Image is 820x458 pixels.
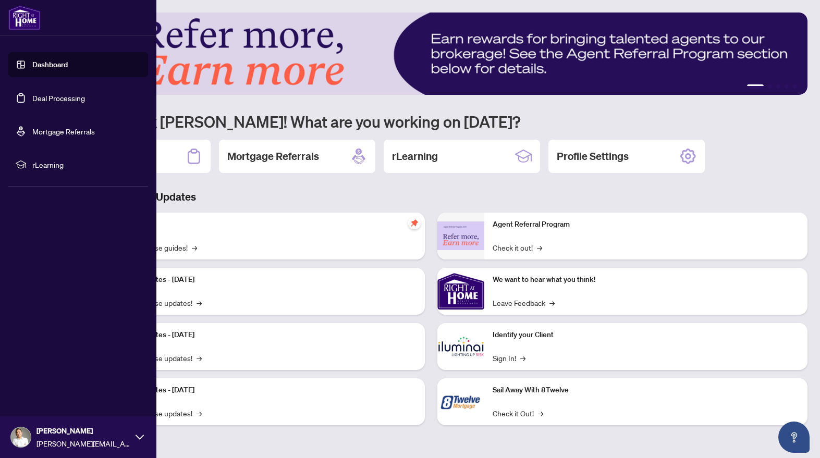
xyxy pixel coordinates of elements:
img: Agent Referral Program [437,221,484,250]
p: Sail Away With 8Twelve [493,385,800,396]
img: Identify your Client [437,323,484,370]
span: → [197,407,202,419]
span: rLearning [32,159,141,170]
p: Self-Help [109,219,417,230]
img: Sail Away With 8Twelve [437,378,484,425]
span: [PERSON_NAME] [36,425,130,437]
button: Open asap [778,422,810,453]
p: Identify your Client [493,329,800,341]
span: → [537,242,542,253]
img: logo [8,5,41,30]
span: → [197,297,202,308]
h2: Mortgage Referrals [227,149,319,164]
p: Platform Updates - [DATE] [109,329,417,341]
span: → [520,352,525,364]
p: Platform Updates - [DATE] [109,385,417,396]
button: 2 [768,84,772,89]
h2: Profile Settings [557,149,629,164]
h3: Brokerage & Industry Updates [54,190,807,204]
span: → [197,352,202,364]
img: Profile Icon [11,427,31,447]
p: Agent Referral Program [493,219,800,230]
button: 4 [785,84,789,89]
button: 1 [747,84,764,89]
button: 5 [793,84,797,89]
p: Platform Updates - [DATE] [109,274,417,286]
span: pushpin [408,217,421,229]
a: Leave Feedback→ [493,297,555,308]
a: Sign In!→ [493,352,525,364]
a: Check it Out!→ [493,407,543,419]
span: → [538,407,543,419]
img: Slide 0 [54,13,807,95]
p: We want to hear what you think! [493,274,800,286]
a: Check it out!→ [493,242,542,253]
img: We want to hear what you think! [437,268,484,315]
a: Mortgage Referrals [32,127,95,136]
span: → [549,297,555,308]
span: [PERSON_NAME][EMAIL_ADDRESS][DOMAIN_NAME] [36,438,130,449]
a: Dashboard [32,60,68,69]
h2: rLearning [392,149,438,164]
h1: Welcome back [PERSON_NAME]! What are you working on [DATE]? [54,112,807,131]
a: Deal Processing [32,93,85,103]
span: → [192,242,197,253]
button: 3 [776,84,780,89]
